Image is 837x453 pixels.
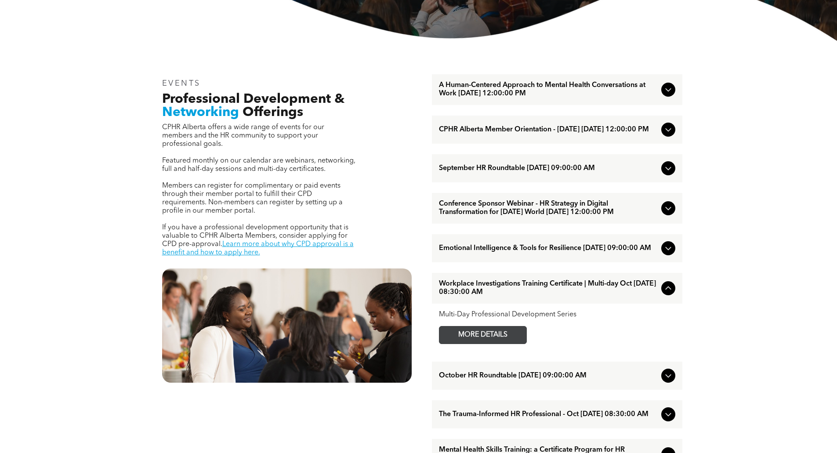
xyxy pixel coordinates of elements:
[439,372,658,380] span: October HR Roundtable [DATE] 09:00:00 AM
[448,326,518,344] span: MORE DETAILS
[439,326,527,344] a: MORE DETAILS
[439,280,658,297] span: Workplace Investigations Training Certificate | Multi-day Oct [DATE] 08:30:00 AM
[162,93,344,106] span: Professional Development &
[162,124,324,148] span: CPHR Alberta offers a wide range of events for our members and the HR community to support your p...
[162,106,239,119] span: Networking
[439,164,658,173] span: September HR Roundtable [DATE] 09:00:00 AM
[439,126,658,134] span: CPHR Alberta Member Orientation - [DATE] [DATE] 12:00:00 PM
[162,241,354,256] a: Learn more about why CPD approval is a benefit and how to apply here.
[162,80,201,87] span: EVENTS
[439,81,658,98] span: A Human-Centered Approach to Mental Health Conversations at Work [DATE] 12:00:00 PM
[439,311,675,319] div: Multi-Day Professional Development Series
[162,157,355,173] span: Featured monthly on our calendar are webinars, networking, full and half-day sessions and multi-d...
[162,182,343,214] span: Members can register for complimentary or paid events through their member portal to fulfill thei...
[439,200,658,217] span: Conference Sponsor Webinar - HR Strategy in Digital Transformation for [DATE] World [DATE] 12:00:...
[243,106,303,119] span: Offerings
[162,224,348,248] span: If you have a professional development opportunity that is valuable to CPHR Alberta Members, cons...
[439,410,658,419] span: The Trauma-Informed HR Professional - Oct [DATE] 08:30:00 AM
[439,244,658,253] span: Emotional Intelligence & Tools for Resilience [DATE] 09:00:00 AM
